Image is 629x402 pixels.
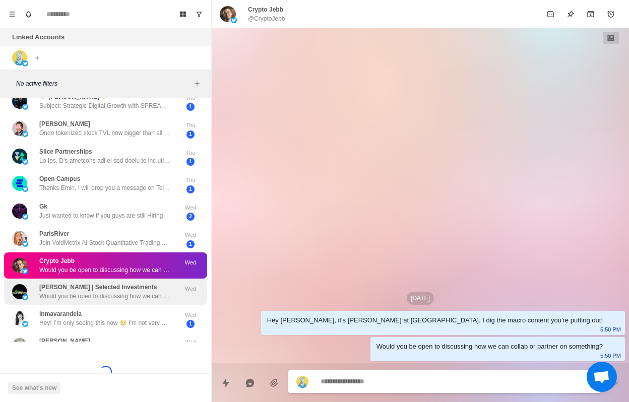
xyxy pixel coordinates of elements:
[22,186,28,192] img: picture
[39,229,69,238] p: ParisRiver
[12,338,27,353] img: picture
[12,176,27,191] img: picture
[248,14,285,23] p: @CryptoJebb
[39,156,170,165] p: Lo Ips, D's ametcons adi el sed doeiu te inc utlaboreetdolo ma a enima minimv qu nostr ex ull lab...
[12,121,27,136] img: picture
[560,4,581,24] button: Pin
[248,5,283,14] p: Crypto Jebb
[231,17,237,23] img: picture
[31,52,43,64] button: Add account
[39,101,170,110] p: Subject: Strategic Digital Growth with SPREAD Hello, I’m [PERSON_NAME] , We a global digital infl...
[22,294,28,300] img: picture
[22,268,28,274] img: picture
[296,376,308,388] img: picture
[16,79,191,88] p: No active filters
[12,311,27,326] img: picture
[4,6,20,22] button: Menu
[186,320,195,328] span: 1
[39,309,82,318] p: inmavarandela
[191,78,203,90] button: Add filters
[39,211,170,220] p: Just wanted to know if you guys are still Hiring for writers/research role? 👋🏻
[407,292,434,305] p: [DATE]
[22,241,28,247] img: picture
[39,337,90,346] p: [PERSON_NAME]
[178,231,203,239] p: Wed
[178,258,203,267] p: Wed
[12,94,27,109] img: picture
[22,214,28,220] img: picture
[12,32,65,42] p: Linked Accounts
[581,4,601,24] button: Archive
[186,130,195,139] span: 1
[12,284,27,299] img: picture
[191,6,207,22] button: Show unread conversations
[178,285,203,293] p: Wed
[587,362,617,392] div: Open chat
[175,6,191,22] button: Board View
[39,174,80,183] p: Open Campus
[12,231,27,246] img: picture
[178,176,203,184] p: Thu
[22,159,28,165] img: picture
[12,50,27,65] img: picture
[601,4,621,24] button: Add reminder
[39,265,170,275] p: Would you be open to discussing how we can collab or partner on something?
[20,6,36,22] button: Notifications
[186,185,195,193] span: 1
[39,202,47,211] p: Gk
[39,147,92,156] p: Slice Partnerships
[264,373,284,393] button: Add media
[540,4,560,24] button: Mark as unread
[12,204,27,219] img: picture
[186,213,195,221] span: 2
[178,149,203,157] p: Thu
[178,204,203,212] p: Wed
[12,258,27,273] img: picture
[240,373,260,393] button: Reply with AI
[600,350,621,361] p: 5:50 PM
[8,382,60,394] button: See what's new
[39,283,157,292] p: [PERSON_NAME] | Selected Investments
[39,238,170,247] p: Join VoidMetrix AI Stock Quantitative Trading Platform and embark on your wealth journey! ❤️ Sign...
[220,6,236,22] img: picture
[39,256,75,265] p: Crypto Jebb
[186,240,195,248] span: 1
[267,315,603,326] div: Hey [PERSON_NAME], it's [PERSON_NAME] at [GEOGRAPHIC_DATA]. I dig the macro content you're puttin...
[22,321,28,327] img: picture
[12,149,27,164] img: picture
[39,128,170,138] p: Ondo tokenized stock TVL now bigger than all other competitors combined
[186,103,195,111] span: 1
[376,341,603,352] div: Would you be open to discussing how we can collab or partner on something?
[178,338,203,347] p: Wed
[39,119,90,128] p: [PERSON_NAME]
[600,324,621,335] p: 5:50 PM
[186,158,195,166] span: 1
[178,311,203,319] p: Wed
[178,121,203,129] p: Thu
[39,183,170,192] p: Thanks Emin, I will drop you a message on Telegram now
[216,373,236,393] button: Quick replies
[22,104,28,110] img: picture
[39,318,170,327] p: Hey! I’m only seeing this now 😢 I’m not very active on X lately. Could you please send the job op...
[39,292,170,301] p: Would you be open to discussing how we can collab or partner on something?
[178,94,203,102] p: Thu
[22,131,28,137] img: picture
[22,60,28,66] img: picture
